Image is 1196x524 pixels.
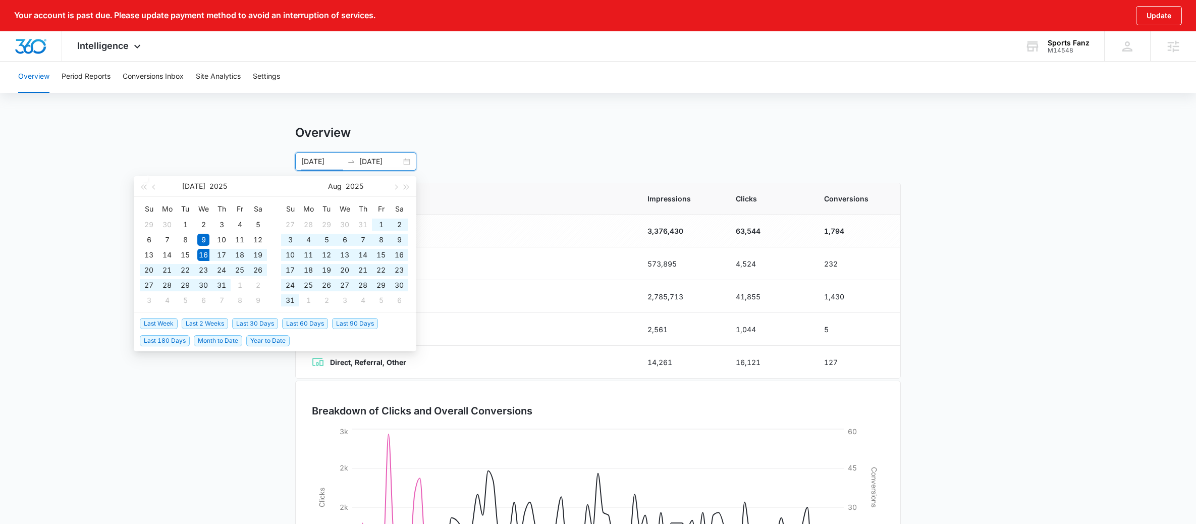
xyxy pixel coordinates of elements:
[336,201,354,217] th: We
[317,217,336,232] td: 2025-07-29
[212,263,231,278] td: 2025-07-24
[231,263,249,278] td: 2025-07-25
[390,247,408,263] td: 2025-08-16
[336,232,354,247] td: 2025-08-06
[354,201,372,217] th: Th
[339,249,351,261] div: 13
[340,503,348,511] tspan: 2k
[357,234,369,246] div: 7
[234,264,246,276] div: 25
[375,234,387,246] div: 8
[158,232,176,247] td: 2025-07-07
[215,234,228,246] div: 10
[158,201,176,217] th: Mo
[393,219,405,231] div: 2
[253,61,280,93] button: Settings
[215,249,228,261] div: 17
[176,278,194,293] td: 2025-07-29
[357,294,369,306] div: 4
[390,263,408,278] td: 2025-08-23
[176,232,194,247] td: 2025-07-08
[302,264,314,276] div: 18
[332,318,378,329] span: Last 90 Days
[197,279,209,291] div: 30
[372,232,390,247] td: 2025-08-08
[197,294,209,306] div: 6
[62,61,111,93] button: Period Reports
[179,249,191,261] div: 15
[179,294,191,306] div: 5
[299,278,317,293] td: 2025-08-25
[284,249,296,261] div: 10
[215,264,228,276] div: 24
[357,219,369,231] div: 31
[347,158,355,166] span: to
[179,234,191,246] div: 8
[249,278,267,293] td: 2025-08-02
[357,279,369,291] div: 28
[249,217,267,232] td: 2025-07-05
[140,318,178,329] span: Last Week
[375,294,387,306] div: 5
[724,313,812,346] td: 1,044
[158,247,176,263] td: 2025-07-14
[281,263,299,278] td: 2025-08-17
[339,279,351,291] div: 27
[158,217,176,232] td: 2025-06-30
[372,201,390,217] th: Fr
[143,264,155,276] div: 20
[249,293,267,308] td: 2025-08-09
[284,219,296,231] div: 27
[295,125,351,140] h1: Overview
[182,318,228,329] span: Last 2 Weeks
[158,263,176,278] td: 2025-07-21
[176,293,194,308] td: 2025-08-05
[848,463,857,472] tspan: 45
[302,234,314,246] div: 4
[284,264,296,276] div: 17
[182,176,205,196] button: [DATE]
[336,217,354,232] td: 2025-07-30
[354,232,372,247] td: 2025-08-07
[231,217,249,232] td: 2025-07-04
[140,278,158,293] td: 2025-07-27
[635,247,724,280] td: 573,895
[317,247,336,263] td: 2025-08-12
[336,278,354,293] td: 2025-08-27
[249,201,267,217] th: Sa
[161,294,173,306] div: 4
[143,249,155,261] div: 13
[372,247,390,263] td: 2025-08-15
[176,247,194,263] td: 2025-07-15
[302,219,314,231] div: 28
[299,293,317,308] td: 2025-09-01
[317,263,336,278] td: 2025-08-19
[197,219,209,231] div: 2
[234,279,246,291] div: 1
[1048,39,1090,47] div: account name
[812,215,900,247] td: 1,794
[812,313,900,346] td: 5
[317,488,326,507] tspan: Clicks
[143,234,155,246] div: 6
[375,279,387,291] div: 29
[176,201,194,217] th: Tu
[140,293,158,308] td: 2025-08-03
[724,215,812,247] td: 63,544
[161,234,173,246] div: 7
[390,232,408,247] td: 2025-08-09
[336,293,354,308] td: 2025-09-03
[143,279,155,291] div: 27
[346,176,363,196] button: 2025
[194,293,212,308] td: 2025-08-06
[231,247,249,263] td: 2025-07-18
[302,294,314,306] div: 1
[320,234,333,246] div: 5
[635,346,724,379] td: 14,261
[320,294,333,306] div: 2
[231,232,249,247] td: 2025-07-11
[281,232,299,247] td: 2025-08-03
[299,217,317,232] td: 2025-07-28
[336,263,354,278] td: 2025-08-20
[234,234,246,246] div: 11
